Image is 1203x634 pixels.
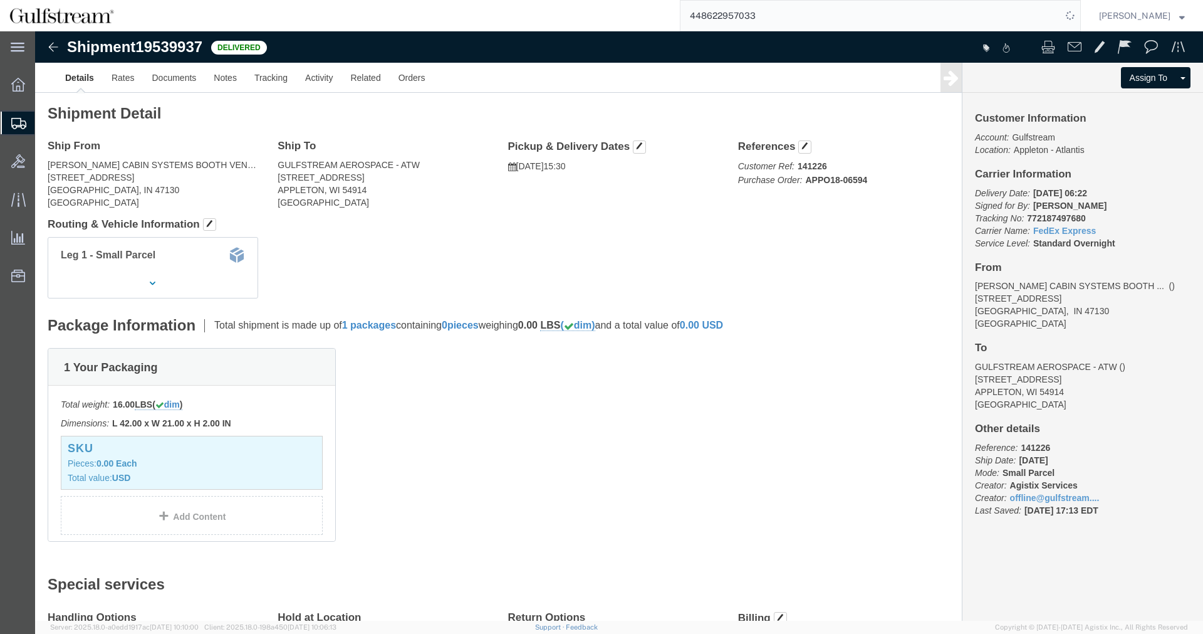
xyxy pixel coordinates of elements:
a: Support [535,623,566,631]
input: Search for shipment number, reference number [680,1,1061,31]
span: Jene Middleton [1099,9,1170,23]
span: [DATE] 10:06:13 [288,623,336,631]
button: [PERSON_NAME] [1098,8,1185,23]
img: logo [9,6,115,25]
span: Client: 2025.18.0-198a450 [204,623,336,631]
span: Copyright © [DATE]-[DATE] Agistix Inc., All Rights Reserved [995,622,1188,633]
iframe: FS Legacy Container [35,31,1203,621]
span: Server: 2025.18.0-a0edd1917ac [50,623,199,631]
span: [DATE] 10:10:00 [150,623,199,631]
a: Feedback [566,623,598,631]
